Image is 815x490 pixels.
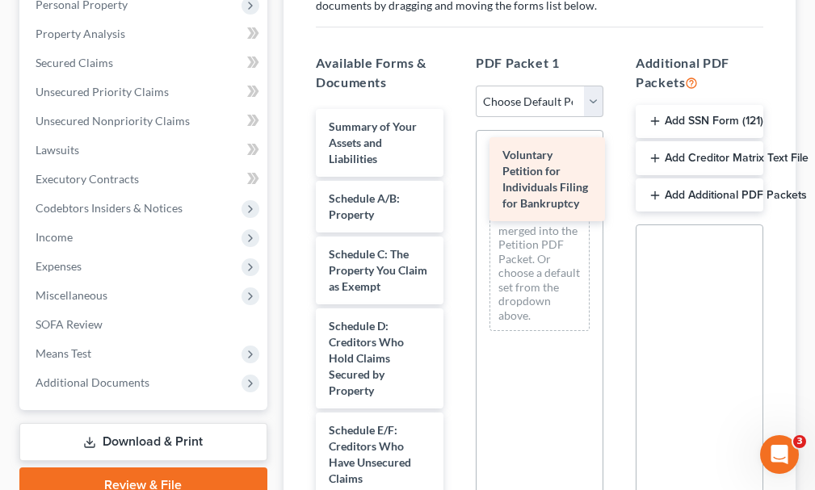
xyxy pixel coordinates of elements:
[36,56,113,69] span: Secured Claims
[636,105,763,139] button: Add SSN Form (121)
[36,375,149,389] span: Additional Documents
[23,77,267,107] a: Unsecured Priority Claims
[329,247,427,293] span: Schedule C: The Property You Claim as Exempt
[502,148,588,210] span: Voluntary Petition for Individuals Filing for Bankruptcy
[23,165,267,194] a: Executory Contracts
[23,310,267,339] a: SOFA Review
[316,53,443,92] h5: Available Forms & Documents
[636,53,763,92] h5: Additional PDF Packets
[36,288,107,302] span: Miscellaneous
[23,107,267,136] a: Unsecured Nonpriority Claims
[489,144,590,331] div: Drag-and-drop in any documents from the left. These will be merged into the Petition PDF Packet. ...
[36,346,91,360] span: Means Test
[329,191,400,221] span: Schedule A/B: Property
[36,85,169,98] span: Unsecured Priority Claims
[329,119,417,165] span: Summary of Your Assets and Liabilities
[23,136,267,165] a: Lawsuits
[23,48,267,77] a: Secured Claims
[36,143,79,157] span: Lawsuits
[329,423,411,485] span: Schedule E/F: Creditors Who Have Unsecured Claims
[36,201,183,215] span: Codebtors Insiders & Notices
[636,178,763,212] button: Add Additional PDF Packets
[36,172,139,186] span: Executory Contracts
[760,435,799,474] iframe: Intercom live chat
[636,141,763,175] button: Add Creditor Matrix Text File
[36,114,190,128] span: Unsecured Nonpriority Claims
[36,317,103,331] span: SOFA Review
[476,53,603,73] h5: PDF Packet 1
[329,319,404,397] span: Schedule D: Creditors Who Hold Claims Secured by Property
[36,27,125,40] span: Property Analysis
[23,19,267,48] a: Property Analysis
[36,230,73,244] span: Income
[36,259,82,273] span: Expenses
[793,435,806,448] span: 3
[19,423,267,461] a: Download & Print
